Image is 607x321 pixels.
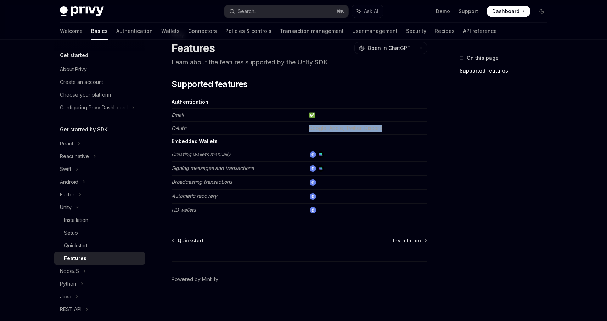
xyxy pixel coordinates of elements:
[60,267,79,275] div: NodeJS
[280,23,344,40] a: Transaction management
[60,6,104,16] img: dark logo
[64,216,88,224] div: Installation
[64,229,78,237] div: Setup
[172,125,186,131] em: OAuth
[60,292,71,301] div: Java
[60,190,74,199] div: Flutter
[317,151,324,158] img: solana.png
[60,178,78,186] div: Android
[337,8,344,14] span: ⌘ K
[60,91,111,99] div: Choose your platform
[306,122,427,135] td: Google, Apple, Twitter, Discord
[310,151,316,158] img: ethereum.png
[172,138,218,144] strong: Embedded Wallets
[467,54,499,62] span: On this page
[54,239,145,252] a: Quickstart
[161,23,180,40] a: Wallets
[354,42,415,54] button: Open in ChatGPT
[172,151,231,157] em: Creating wallets manually
[435,23,455,40] a: Recipes
[64,254,86,263] div: Features
[460,65,553,76] a: Supported features
[60,203,72,212] div: Unity
[116,23,153,40] a: Authentication
[188,23,217,40] a: Connectors
[306,109,427,122] td: ✅
[172,207,196,213] em: HD wallets
[54,214,145,227] a: Installation
[459,8,478,15] a: Support
[225,23,271,40] a: Policies & controls
[54,227,145,239] a: Setup
[487,6,530,17] a: Dashboard
[60,23,83,40] a: Welcome
[172,112,184,118] em: Email
[172,79,248,90] span: Supported features
[367,45,411,52] span: Open in ChatGPT
[60,65,87,74] div: About Privy
[60,103,128,112] div: Configuring Privy Dashboard
[172,42,215,55] h1: Features
[60,51,88,59] h5: Get started
[54,63,145,76] a: About Privy
[463,23,497,40] a: API reference
[310,207,316,213] img: ethereum.png
[54,252,145,265] a: Features
[54,76,145,88] a: Create an account
[238,7,258,16] div: Search...
[60,152,89,161] div: React native
[352,5,383,18] button: Ask AI
[352,23,398,40] a: User management
[393,237,426,244] a: Installation
[310,165,316,172] img: ethereum.png
[60,125,108,134] h5: Get started by SDK
[492,8,519,15] span: Dashboard
[178,237,204,244] span: Quickstart
[60,305,82,314] div: REST API
[172,165,254,171] em: Signing messages and transactions
[406,23,426,40] a: Security
[310,179,316,186] img: ethereum.png
[172,179,232,185] em: Broadcasting transactions
[172,276,218,283] a: Powered by Mintlify
[317,165,324,172] img: solana.png
[54,88,145,101] a: Choose your platform
[60,165,71,173] div: Swift
[60,139,73,148] div: React
[64,241,88,250] div: Quickstart
[172,57,427,67] p: Learn about the features supported by the Unity SDK
[393,237,421,244] span: Installation
[172,193,217,199] em: Automatic recovery
[172,237,204,244] a: Quickstart
[536,6,547,17] button: Toggle dark mode
[310,193,316,200] img: ethereum.png
[436,8,450,15] a: Demo
[60,78,103,86] div: Create an account
[91,23,108,40] a: Basics
[172,99,208,105] strong: Authentication
[60,280,76,288] div: Python
[364,8,378,15] span: Ask AI
[224,5,348,18] button: Search...⌘K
